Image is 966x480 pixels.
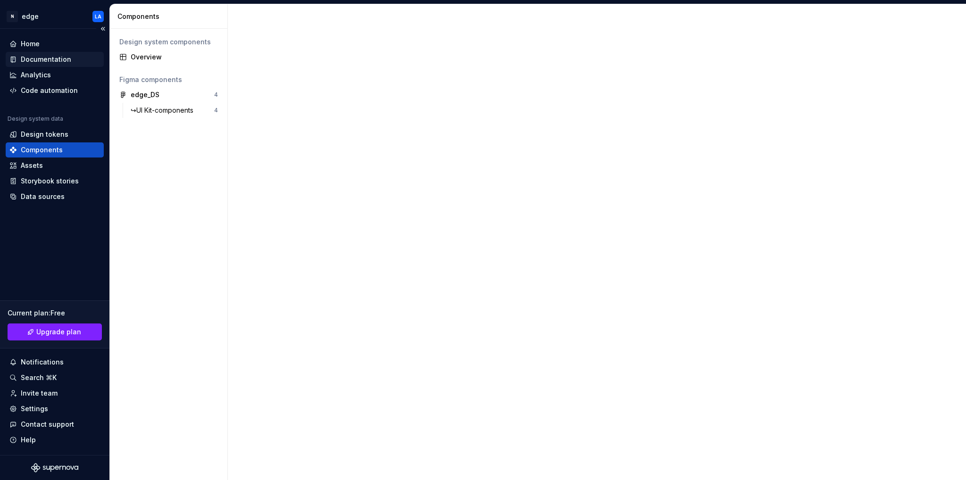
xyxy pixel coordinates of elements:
div: Overview [131,52,218,62]
div: Invite team [21,389,58,398]
div: Components [21,145,63,155]
div: 4 [214,107,218,114]
div: LA [95,13,101,20]
div: Figma components [119,75,218,84]
div: Documentation [21,55,71,64]
div: Notifications [21,357,64,367]
button: Contact support [6,417,104,432]
a: ↪UI Kit-components4 [127,103,222,118]
a: edge_DS4 [116,87,222,102]
svg: Supernova Logo [31,463,78,472]
a: Documentation [6,52,104,67]
button: Help [6,432,104,447]
a: Overview [116,50,222,65]
span: Upgrade plan [36,327,81,337]
div: Current plan : Free [8,308,102,318]
a: Analytics [6,67,104,83]
div: Settings [21,404,48,414]
div: N [7,11,18,22]
a: Settings [6,401,104,416]
button: Collapse sidebar [96,22,109,35]
button: Search ⌘K [6,370,104,385]
div: Design system data [8,115,63,123]
div: edge [22,12,39,21]
div: edge_DS [131,90,159,99]
div: Search ⌘K [21,373,57,382]
div: Components [117,12,224,21]
div: Storybook stories [21,176,79,186]
div: Data sources [21,192,65,201]
a: Code automation [6,83,104,98]
a: Design tokens [6,127,104,142]
div: Code automation [21,86,78,95]
button: Upgrade plan [8,323,102,340]
a: Components [6,142,104,157]
div: Help [21,435,36,445]
a: Storybook stories [6,174,104,189]
a: Invite team [6,386,104,401]
button: Notifications [6,355,104,370]
a: Home [6,36,104,51]
a: Assets [6,158,104,173]
div: Contact support [21,420,74,429]
button: NedgeLA [2,6,108,26]
div: Assets [21,161,43,170]
div: Home [21,39,40,49]
div: Analytics [21,70,51,80]
div: Design tokens [21,130,68,139]
div: ↪UI Kit-components [131,106,197,115]
a: Data sources [6,189,104,204]
div: 4 [214,91,218,99]
div: Design system components [119,37,218,47]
